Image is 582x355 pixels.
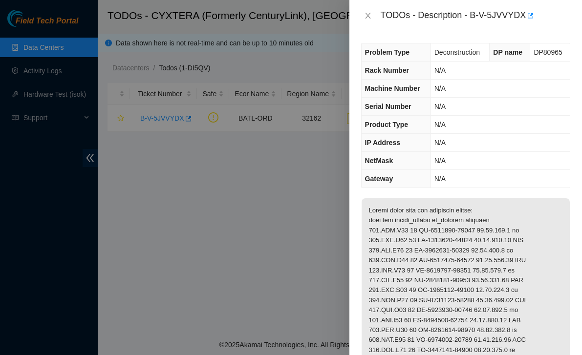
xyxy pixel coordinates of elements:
[434,48,480,56] span: Deconstruction
[434,175,446,183] span: N/A
[365,103,411,110] span: Serial Number
[434,84,446,92] span: N/A
[534,48,562,56] span: DP80965
[434,66,446,74] span: N/A
[365,157,393,165] span: NetMask
[434,157,446,165] span: N/A
[365,66,409,74] span: Rack Number
[493,48,522,56] span: DP name
[434,139,446,146] span: N/A
[381,8,570,23] div: TODOs - Description - B-V-5JVVYDX
[365,48,410,56] span: Problem Type
[434,121,446,128] span: N/A
[361,11,375,21] button: Close
[365,175,393,183] span: Gateway
[364,12,372,20] span: close
[365,121,408,128] span: Product Type
[365,139,400,146] span: IP Address
[434,103,446,110] span: N/A
[365,84,420,92] span: Machine Number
